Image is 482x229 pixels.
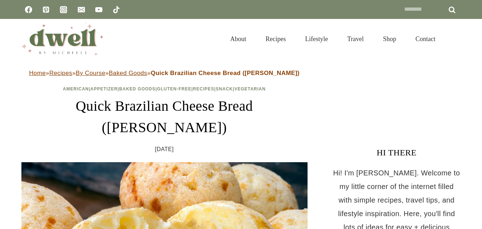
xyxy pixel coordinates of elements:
[119,86,156,91] a: Baked Goods
[220,26,256,51] a: About
[373,26,406,51] a: Shop
[39,3,53,17] a: Pinterest
[449,33,461,45] button: View Search Form
[193,86,214,91] a: Recipes
[109,70,147,76] a: Baked Goods
[21,3,36,17] a: Facebook
[220,26,445,51] nav: Primary Navigation
[76,70,105,76] a: By Course
[29,70,299,76] span: » » » »
[406,26,445,51] a: Contact
[295,26,338,51] a: Lifestyle
[338,26,373,51] a: Travel
[151,70,299,76] strong: Quick Brazilian Cheese Bread ([PERSON_NAME])
[21,95,308,138] h1: Quick Brazilian Cheese Bread ([PERSON_NAME])
[21,23,103,55] img: DWELL by michelle
[333,146,461,159] h3: HI THERE
[90,86,117,91] a: Appetizer
[109,3,123,17] a: TikTok
[63,86,89,91] a: American
[56,3,71,17] a: Instagram
[216,86,233,91] a: Snack
[155,144,174,155] time: [DATE]
[74,3,88,17] a: Email
[29,70,46,76] a: Home
[234,86,266,91] a: Vegetarian
[92,3,106,17] a: YouTube
[256,26,295,51] a: Recipes
[157,86,191,91] a: Gluten-Free
[63,86,265,91] span: | | | | | |
[49,70,72,76] a: Recipes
